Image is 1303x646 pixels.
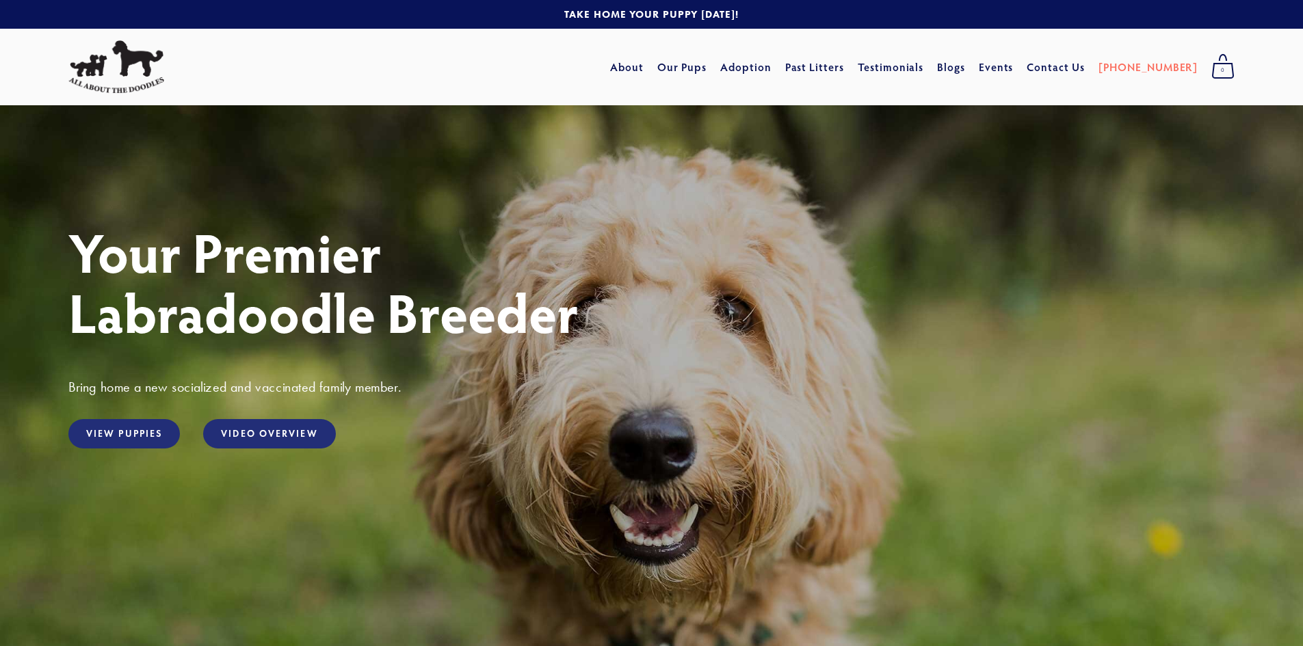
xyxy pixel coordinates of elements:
img: All About The Doodles [68,40,164,94]
a: Testimonials [858,55,924,79]
a: Our Pups [657,55,707,79]
a: About [610,55,644,79]
a: [PHONE_NUMBER] [1098,55,1198,79]
a: 0 items in cart [1205,50,1241,84]
a: View Puppies [68,419,180,448]
a: Video Overview [203,419,335,448]
a: Events [979,55,1014,79]
a: Adoption [720,55,772,79]
h3: Bring home a new socialized and vaccinated family member. [68,378,1235,396]
a: Blogs [937,55,965,79]
span: 0 [1211,62,1235,79]
a: Contact Us [1027,55,1085,79]
a: Past Litters [785,59,845,74]
h1: Your Premier Labradoodle Breeder [68,221,1235,342]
